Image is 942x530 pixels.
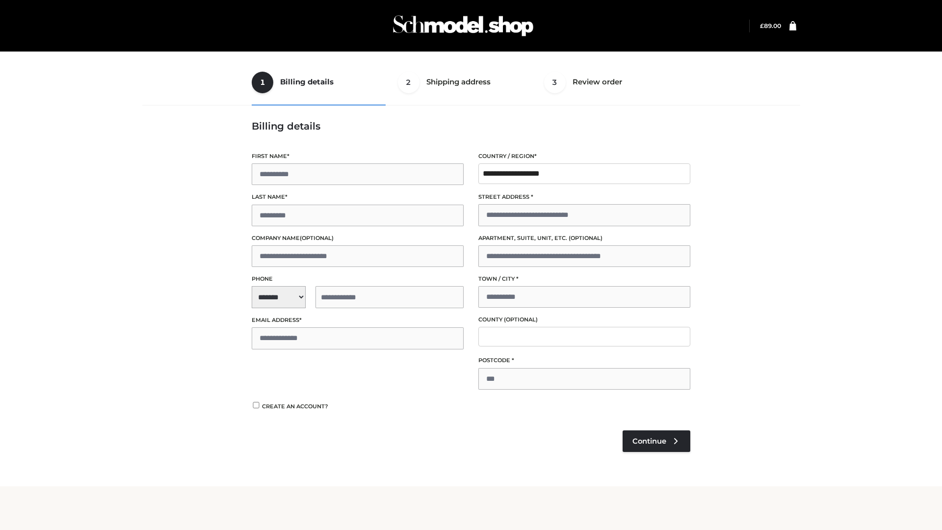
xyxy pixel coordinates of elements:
[478,234,690,243] label: Apartment, suite, unit, etc.
[478,315,690,324] label: County
[760,22,764,29] span: £
[252,152,464,161] label: First name
[262,403,328,410] span: Create an account?
[252,192,464,202] label: Last name
[252,274,464,284] label: Phone
[478,152,690,161] label: Country / Region
[478,274,690,284] label: Town / City
[478,192,690,202] label: Street address
[252,234,464,243] label: Company name
[760,22,781,29] bdi: 89.00
[632,437,666,446] span: Continue
[252,120,690,132] h3: Billing details
[390,6,537,45] img: Schmodel Admin 964
[300,235,334,241] span: (optional)
[623,430,690,452] a: Continue
[478,356,690,365] label: Postcode
[569,235,602,241] span: (optional)
[252,316,464,325] label: Email address
[504,316,538,323] span: (optional)
[760,22,781,29] a: £89.00
[252,402,261,408] input: Create an account?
